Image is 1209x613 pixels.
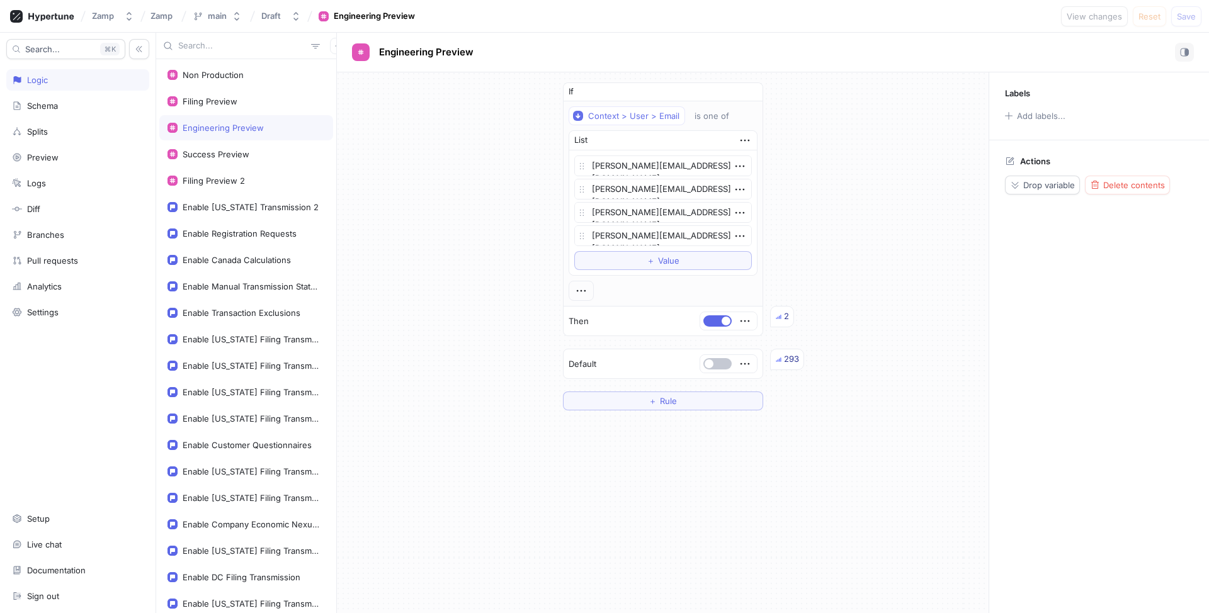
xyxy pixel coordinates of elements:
div: Engineering Preview [334,10,415,23]
span: Value [658,257,679,264]
div: Non Production [183,70,244,80]
div: Settings [27,307,59,317]
div: Filing Preview [183,96,237,106]
div: Enable [US_STATE] Filing Transmission [183,387,320,397]
div: Engineering Preview [183,123,264,133]
div: Setup [27,514,50,524]
a: Documentation [6,560,149,581]
div: Enable [US_STATE] Transmission 2 [183,202,319,212]
span: Delete contents [1103,181,1165,189]
span: Rule [660,397,677,405]
div: Diff [27,204,40,214]
div: Enable Registration Requests [183,228,297,239]
div: Pull requests [27,256,78,266]
p: Actions [1020,156,1050,166]
span: ＋ [649,397,657,405]
div: Enable [US_STATE] Filing Transmission [183,599,320,609]
div: main [208,11,227,21]
div: 2 [784,310,789,323]
button: Save [1171,6,1201,26]
button: Draft [256,6,306,26]
textarea: [PERSON_NAME][EMAIL_ADDRESS][DOMAIN_NAME] [574,225,752,246]
div: Enable [US_STATE] Filing Transmission [183,546,320,556]
div: Enable [US_STATE] Filing Transmission [183,334,320,344]
div: Draft [261,11,281,21]
div: Enable DC Filing Transmission [183,572,300,582]
div: Schema [27,101,58,111]
button: Context > User > Email [569,106,685,125]
div: Live chat [27,539,62,549]
div: Enable Manual Transmission Status Update [183,281,320,291]
div: 293 [784,353,799,366]
span: Save [1177,13,1196,20]
p: Default [569,358,596,371]
div: is one of [695,111,729,121]
button: main [188,6,247,26]
div: Analytics [27,281,62,291]
button: Zamp [87,6,139,26]
div: Logic [27,75,48,85]
div: Sign out [27,591,59,601]
div: Context > User > Email [588,111,679,121]
textarea: [PERSON_NAME][EMAIL_ADDRESS][DOMAIN_NAME] [574,179,752,200]
button: ＋Rule [563,391,763,410]
div: Enable Customer Questionnaires [183,440,312,450]
div: K [100,43,120,55]
button: Drop variable [1005,176,1080,194]
textarea: [PERSON_NAME][EMAIL_ADDRESS][DOMAIN_NAME] [574,202,752,223]
p: If [569,86,574,98]
span: ＋ [647,257,655,264]
div: Branches [27,230,64,240]
span: Reset [1138,13,1161,20]
span: Search... [25,45,60,53]
button: Reset [1133,6,1166,26]
button: Search...K [6,39,125,59]
div: Filing Preview 2 [183,176,245,186]
input: Search... [178,40,306,52]
div: Success Preview [183,149,249,159]
div: Enable Transaction Exclusions [183,308,300,318]
textarea: [PERSON_NAME][EMAIL_ADDRESS][DOMAIN_NAME] [574,155,752,176]
p: Then [569,315,589,328]
button: is one of [689,106,747,125]
button: Add labels... [1001,108,1069,124]
div: Enable [US_STATE] Filing Transmission [183,413,320,424]
span: View changes [1067,13,1122,20]
div: Splits [27,127,48,137]
div: Enable [US_STATE] Filing Transmission [183,361,320,371]
span: Engineering Preview [379,47,474,57]
span: Zamp [150,11,173,20]
div: Enable Company Economic Nexus Report [183,519,320,529]
div: List [574,134,587,147]
div: Zamp [92,11,114,21]
span: Drop variable [1023,181,1075,189]
div: Preview [27,152,59,162]
div: Enable [US_STATE] Filing Transmission [183,493,320,503]
p: Labels [1005,88,1030,98]
button: ＋Value [574,251,752,270]
button: View changes [1061,6,1128,26]
button: Delete contents [1085,176,1170,194]
div: Enable Canada Calculations [183,255,291,265]
div: Logs [27,178,46,188]
div: Add labels... [1017,112,1065,120]
div: Documentation [27,565,86,575]
div: Enable [US_STATE] Filing Transmission [183,466,320,476]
